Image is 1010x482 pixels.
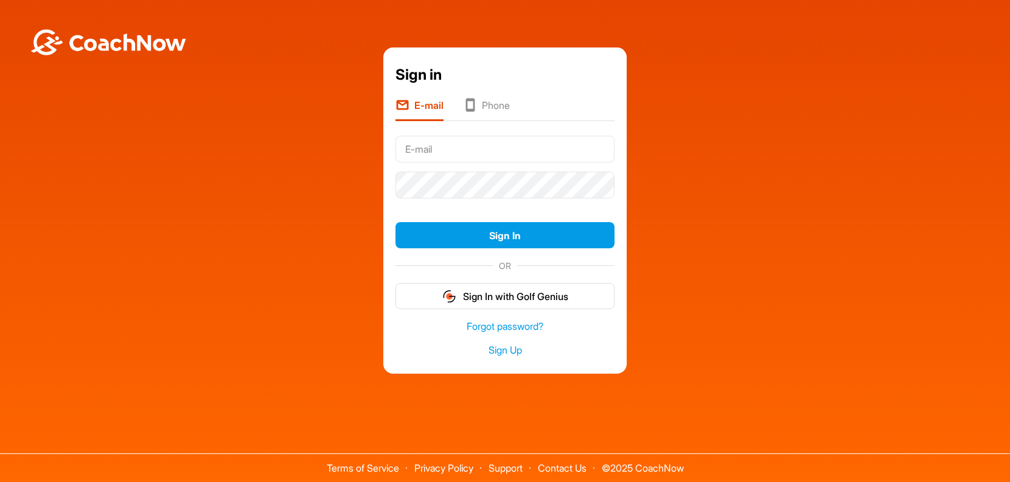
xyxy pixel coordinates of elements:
div: Sign in [395,64,615,86]
a: Forgot password? [395,320,615,334]
input: E-mail [395,136,615,162]
a: Sign Up [395,343,615,357]
a: Support [489,462,523,474]
img: BwLJSsUCoWCh5upNqxVrqldRgqLPVwmV24tXu5FoVAoFEpwwqQ3VIfuoInZCoVCoTD4vwADAC3ZFMkVEQFDAAAAAElFTkSuQmCC [29,29,187,55]
button: Sign In with Golf Genius [395,283,615,309]
li: E-mail [395,98,444,121]
a: Contact Us [538,462,587,474]
span: OR [493,259,517,272]
li: Phone [463,98,510,121]
span: © 2025 CoachNow [596,454,690,473]
a: Terms of Service [327,462,399,474]
img: gg_logo [442,289,457,304]
button: Sign In [395,222,615,248]
a: Privacy Policy [414,462,473,474]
